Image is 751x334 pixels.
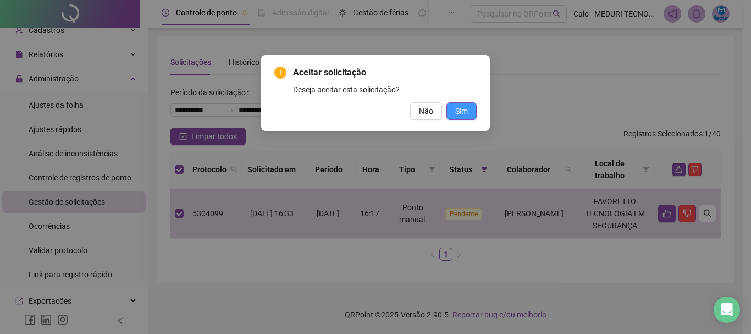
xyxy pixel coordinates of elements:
[293,66,477,79] span: Aceitar solicitação
[455,105,468,117] span: Sim
[293,84,477,96] div: Deseja aceitar esta solicitação?
[410,102,442,120] button: Não
[419,105,433,117] span: Não
[446,102,477,120] button: Sim
[714,297,740,323] div: Open Intercom Messenger
[274,67,286,79] span: exclamation-circle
